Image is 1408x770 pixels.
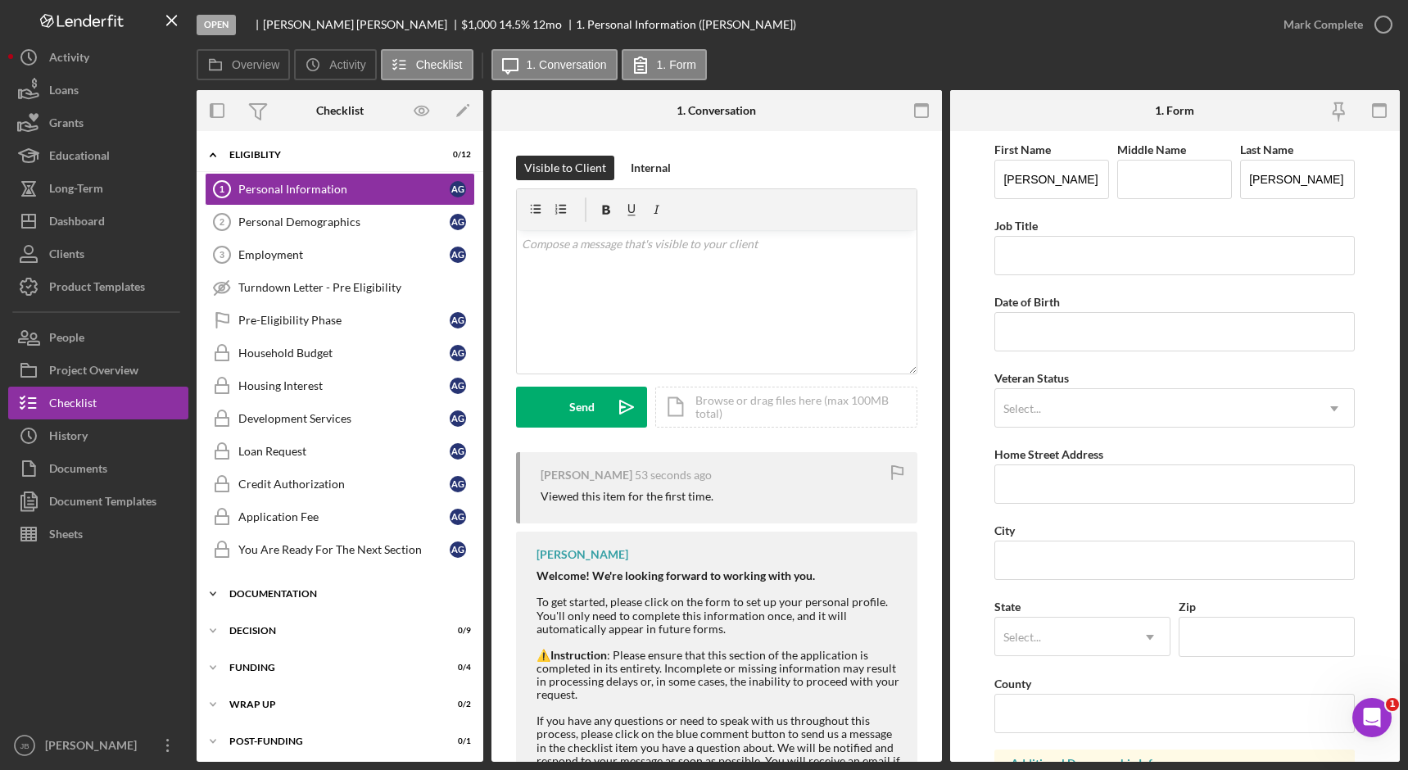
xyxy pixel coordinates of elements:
button: Activity [8,41,188,74]
button: Loans [8,74,188,106]
label: Activity [329,58,365,71]
button: Sheets [8,518,188,550]
label: Overview [232,58,279,71]
time: 2025-10-15 16:02 [635,469,712,482]
button: Visible to Client [516,156,614,180]
div: Turndown Letter - Pre Eligibility [238,281,474,294]
button: Send [516,387,647,428]
div: [PERSON_NAME] [PERSON_NAME] [263,18,461,31]
button: History [8,419,188,452]
iframe: Intercom live chat [1352,698,1392,737]
div: 0 / 12 [441,150,471,160]
div: 0 / 1 [441,736,471,746]
a: You Are Ready For The Next SectionAG [205,533,475,566]
div: To get started, please click on the form to set up your personal profile. You'll only need to com... [536,569,901,635]
a: 1Personal InformationAG [205,173,475,206]
div: Documents [49,452,107,489]
button: Educational [8,139,188,172]
span: 1 [1386,698,1399,711]
button: Project Overview [8,354,188,387]
a: Document Templates [8,485,188,518]
div: Internal [631,156,671,180]
button: Clients [8,238,188,270]
button: 1. Conversation [491,49,618,80]
div: [PERSON_NAME] [41,729,147,766]
a: Application FeeAG [205,500,475,533]
div: A G [450,214,466,230]
button: People [8,321,188,354]
button: Checklist [381,49,473,80]
div: Decision [229,626,430,636]
div: A G [450,312,466,328]
div: Select... [1003,402,1041,415]
div: Personal Information [238,183,450,196]
div: Loan Request [238,445,450,458]
div: Pre-Eligibility Phase [238,314,450,327]
div: Select... [1003,631,1041,644]
a: Housing InterestAG [205,369,475,402]
tspan: 1 [220,184,224,194]
strong: Instruction [550,648,607,662]
div: 1. Personal Information ([PERSON_NAME]) [576,18,796,31]
div: Housing Interest [238,379,450,392]
div: People [49,321,84,358]
div: Dashboard [49,205,105,242]
div: Activity [49,41,89,78]
div: Credit Authorization [238,478,450,491]
a: Turndown Letter - Pre Eligibility [205,271,475,304]
button: Grants [8,106,188,139]
tspan: 3 [220,250,224,260]
label: 1. Form [657,58,696,71]
div: Household Budget [238,346,450,360]
div: [PERSON_NAME] [536,548,628,561]
div: A G [450,509,466,525]
label: Last Name [1240,143,1293,156]
div: Development Services [238,412,450,425]
div: 14.5 % [499,18,530,31]
button: Long-Term [8,172,188,205]
div: Visible to Client [524,156,606,180]
div: Long-Term [49,172,103,209]
label: Home Street Address [994,447,1103,461]
div: Viewed this item for the first time. [541,490,713,503]
a: 2Personal DemographicsAG [205,206,475,238]
div: You Are Ready For The Next Section [238,543,450,556]
button: 1. Form [622,49,707,80]
div: Product Templates [49,270,145,307]
div: Send [569,387,595,428]
div: Mark Complete [1283,8,1363,41]
div: 0 / 4 [441,663,471,673]
a: Credit AuthorizationAG [205,468,475,500]
tspan: 2 [220,217,224,227]
label: Zip [1179,600,1196,614]
div: A G [450,410,466,427]
div: Wrap up [229,700,430,709]
label: 1. Conversation [527,58,607,71]
div: Project Overview [49,354,138,391]
div: 0 / 9 [441,626,471,636]
a: Household BudgetAG [205,337,475,369]
div: Documentation [229,589,463,599]
label: Middle Name [1117,143,1186,156]
div: Clients [49,238,84,274]
div: 12 mo [532,18,562,31]
div: History [49,419,88,456]
div: Additional Demographic Info [1011,757,1338,770]
div: Checklist [316,104,364,117]
label: Date of Birth [994,295,1060,309]
button: Mark Complete [1267,8,1400,41]
button: Product Templates [8,270,188,303]
div: A G [450,181,466,197]
div: Open [197,15,236,35]
button: Documents [8,452,188,485]
div: 1. Form [1155,104,1194,117]
div: 1. Conversation [677,104,756,117]
div: A G [450,247,466,263]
